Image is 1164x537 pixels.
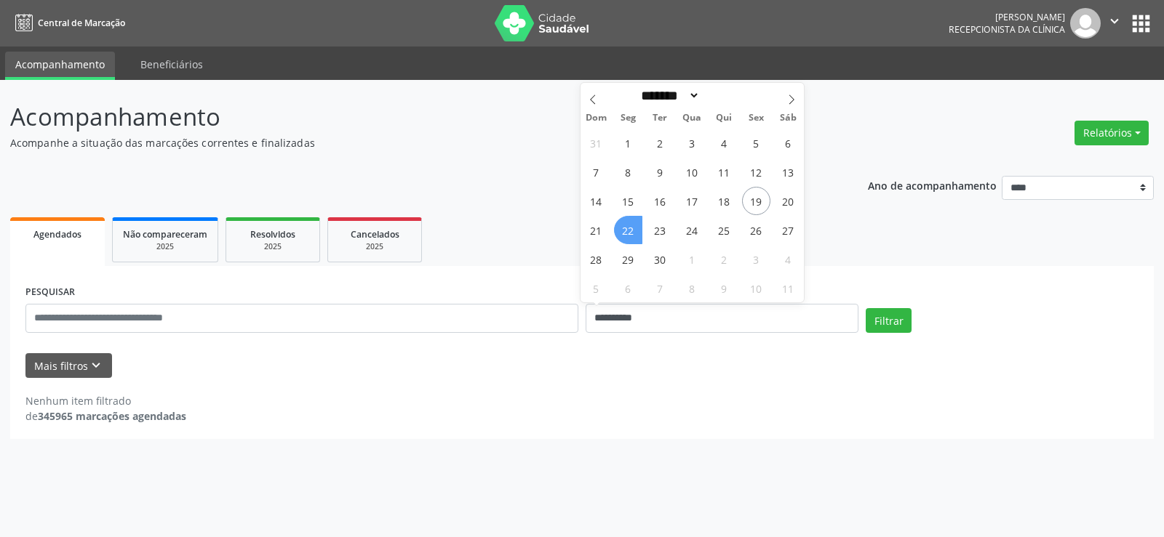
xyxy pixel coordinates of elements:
img: img [1070,8,1101,39]
span: Setembro 25, 2025 [710,216,738,244]
span: Qua [676,113,708,123]
span: Setembro 14, 2025 [582,187,610,215]
label: PESQUISAR [25,281,75,304]
span: Setembro 11, 2025 [710,158,738,186]
span: Outubro 2, 2025 [710,245,738,273]
span: Central de Marcação [38,17,125,29]
span: Outubro 6, 2025 [614,274,642,302]
span: Setembro 12, 2025 [742,158,770,186]
span: Resolvidos [250,228,295,241]
span: Outubro 4, 2025 [774,245,802,273]
a: Acompanhamento [5,52,115,80]
span: Setembro 27, 2025 [774,216,802,244]
span: Qui [708,113,740,123]
span: Sex [740,113,772,123]
a: Beneficiários [130,52,213,77]
span: Setembro 24, 2025 [678,216,706,244]
button: Mais filtroskeyboard_arrow_down [25,353,112,379]
p: Acompanhamento [10,99,810,135]
span: Setembro 17, 2025 [678,187,706,215]
span: Dom [581,113,613,123]
span: Setembro 8, 2025 [614,158,642,186]
span: Setembro 7, 2025 [582,158,610,186]
p: Acompanhe a situação das marcações correntes e finalizadas [10,135,810,150]
span: Setembro 22, 2025 [614,216,642,244]
span: Setembro 20, 2025 [774,187,802,215]
button:  [1101,8,1128,39]
span: Setembro 9, 2025 [646,158,674,186]
span: Setembro 21, 2025 [582,216,610,244]
span: Outubro 7, 2025 [646,274,674,302]
span: Seg [612,113,644,123]
div: 2025 [236,241,309,252]
span: Outubro 5, 2025 [582,274,610,302]
select: Month [637,88,701,103]
span: Cancelados [351,228,399,241]
i: keyboard_arrow_down [88,358,104,374]
span: Setembro 30, 2025 [646,245,674,273]
div: Nenhum item filtrado [25,393,186,408]
span: Sáb [772,113,804,123]
input: Year [700,88,748,103]
p: Ano de acompanhamento [868,176,997,194]
span: Setembro 23, 2025 [646,216,674,244]
div: de [25,408,186,424]
button: Relatórios [1075,121,1149,145]
span: Outubro 1, 2025 [678,245,706,273]
span: Setembro 26, 2025 [742,216,770,244]
span: Setembro 18, 2025 [710,187,738,215]
span: Recepcionista da clínica [949,23,1065,36]
span: Outubro 9, 2025 [710,274,738,302]
a: Central de Marcação [10,11,125,35]
span: Outubro 10, 2025 [742,274,770,302]
span: Ter [644,113,676,123]
button: Filtrar [866,308,912,333]
div: 2025 [338,241,411,252]
span: Agendados [33,228,81,241]
div: [PERSON_NAME] [949,11,1065,23]
strong: 345965 marcações agendadas [38,409,186,423]
div: 2025 [123,241,207,252]
i:  [1107,13,1123,29]
span: Setembro 4, 2025 [710,129,738,157]
span: Outubro 11, 2025 [774,274,802,302]
span: Setembro 1, 2025 [614,129,642,157]
span: Setembro 5, 2025 [742,129,770,157]
span: Setembro 13, 2025 [774,158,802,186]
span: Outubro 8, 2025 [678,274,706,302]
span: Setembro 15, 2025 [614,187,642,215]
span: Setembro 28, 2025 [582,245,610,273]
span: Agosto 31, 2025 [582,129,610,157]
span: Setembro 10, 2025 [678,158,706,186]
span: Outubro 3, 2025 [742,245,770,273]
span: Setembro 16, 2025 [646,187,674,215]
button: apps [1128,11,1154,36]
span: Setembro 19, 2025 [742,187,770,215]
span: Setembro 29, 2025 [614,245,642,273]
span: Setembro 6, 2025 [774,129,802,157]
span: Não compareceram [123,228,207,241]
span: Setembro 3, 2025 [678,129,706,157]
span: Setembro 2, 2025 [646,129,674,157]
